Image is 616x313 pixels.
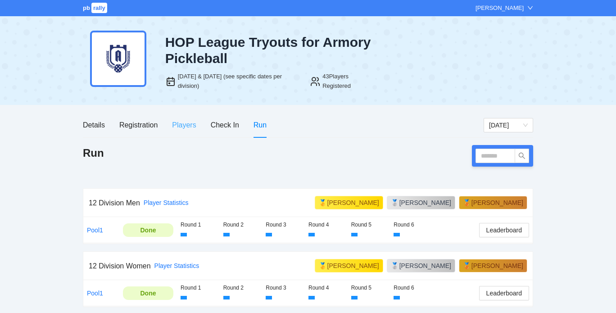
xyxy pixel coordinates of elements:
[87,290,103,297] a: Pool1
[471,261,523,270] div: [PERSON_NAME]
[308,284,344,292] div: Round 4
[463,198,471,207] div: 🥉
[489,118,528,132] span: Saturday
[130,288,167,298] div: Done
[322,72,376,91] div: 43 Players Registered
[254,119,267,131] div: Run
[130,225,167,235] div: Done
[178,72,299,91] div: [DATE] & [DATE] (see specific dates per division)
[319,198,326,207] div: 🥇
[399,198,451,207] div: [PERSON_NAME]
[391,261,399,270] div: 🥈
[351,284,387,292] div: Round 5
[83,5,109,11] a: pbrally
[266,284,301,292] div: Round 3
[87,227,103,234] a: Pool1
[83,119,105,131] div: Details
[394,221,429,229] div: Round 6
[308,221,344,229] div: Round 4
[119,119,158,131] div: Registration
[144,199,189,206] a: Player Statistics
[89,260,151,272] div: 12 Division Women
[479,286,529,300] button: Leaderboard
[90,31,146,87] img: armory-dark-blue.png
[154,262,199,269] a: Player Statistics
[319,261,326,270] div: 🥇
[181,284,216,292] div: Round 1
[394,284,429,292] div: Round 6
[211,119,239,131] div: Check In
[351,221,387,229] div: Round 5
[181,221,216,229] div: Round 1
[83,5,90,11] span: pb
[471,198,523,207] div: [PERSON_NAME]
[391,198,399,207] div: 🥈
[486,288,522,298] span: Leaderboard
[527,5,533,11] span: down
[479,223,529,237] button: Leaderboard
[165,34,376,67] div: HOP League Tryouts for Armory Pickleball
[327,198,379,207] div: [PERSON_NAME]
[266,221,301,229] div: Round 3
[83,146,104,160] h1: Run
[463,261,471,270] div: 🥉
[515,152,529,159] span: search
[486,225,522,235] span: Leaderboard
[91,3,107,13] span: rally
[327,261,379,270] div: [PERSON_NAME]
[476,4,524,13] div: [PERSON_NAME]
[172,119,196,131] div: Players
[223,284,259,292] div: Round 2
[515,149,529,163] button: search
[89,197,140,209] div: 12 Division Men
[223,221,259,229] div: Round 2
[399,261,451,270] div: [PERSON_NAME]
